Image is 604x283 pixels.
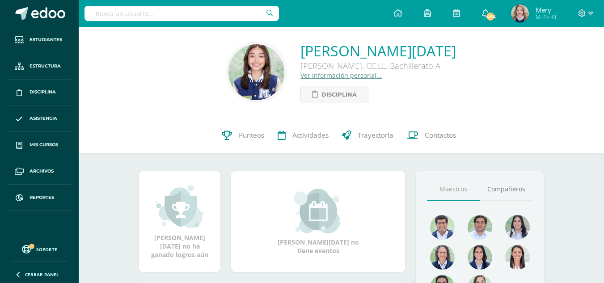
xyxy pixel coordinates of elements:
[300,86,368,103] a: Disciplina
[148,184,211,259] div: [PERSON_NAME][DATE] no ha ganado logros aún
[468,215,492,240] img: 1e7bfa517bf798cc96a9d855bf172288.png
[511,4,529,22] img: c3ba4bc82f539d18ce1ea45118c47ae0.png
[7,80,72,106] a: Disciplina
[486,12,495,21] span: 484
[300,41,456,60] a: [PERSON_NAME][DATE]
[7,106,72,132] a: Asistencia
[536,5,556,14] span: Mery
[300,71,382,80] a: Ver información personal...
[271,118,335,153] a: Actividades
[215,118,271,153] a: Punteos
[427,178,480,201] a: Maestros
[430,215,455,240] img: 484afa508d8d35e59a7ea9d5d4640c41.png
[480,178,532,201] a: Compañeros
[7,158,72,185] a: Archivos
[536,13,556,21] span: Mi Perfil
[335,118,400,153] a: Trayectoria
[30,63,61,70] span: Estructura
[30,115,57,122] span: Asistencia
[7,27,72,53] a: Estudiantes
[11,243,68,255] a: Soporte
[36,246,57,253] span: Soporte
[430,245,455,270] img: 68491b968eaf45af92dd3338bd9092c6.png
[7,185,72,211] a: Reportes
[239,131,264,140] span: Punteos
[294,189,342,233] img: event_small.png
[425,131,456,140] span: Contactos
[400,118,463,153] a: Contactos
[300,60,456,71] div: [PERSON_NAME]. CC.LL. Bachillerato A
[292,131,329,140] span: Actividades
[7,132,72,158] a: Mis cursos
[156,184,204,229] img: achievement_small.png
[84,6,279,21] input: Busca un usuario...
[505,245,530,270] img: 38d188cc98c34aa903096de2d1c9671e.png
[358,131,393,140] span: Trayectoria
[30,89,56,96] span: Disciplina
[30,141,58,148] span: Mis cursos
[505,215,530,240] img: 1934cc27df4ca65fd091d7882280e9dd.png
[30,194,54,201] span: Reportes
[30,36,62,43] span: Estudiantes
[274,189,363,255] div: [PERSON_NAME][DATE] no tiene eventos
[321,86,357,103] span: Disciplina
[228,44,284,100] img: eeaf15d94af576db6196405692cf8a12.png
[7,53,72,80] a: Estructura
[25,271,59,278] span: Cerrar panel
[468,245,492,270] img: d4e0c534ae446c0d00535d3bb96704e9.png
[30,168,54,175] span: Archivos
